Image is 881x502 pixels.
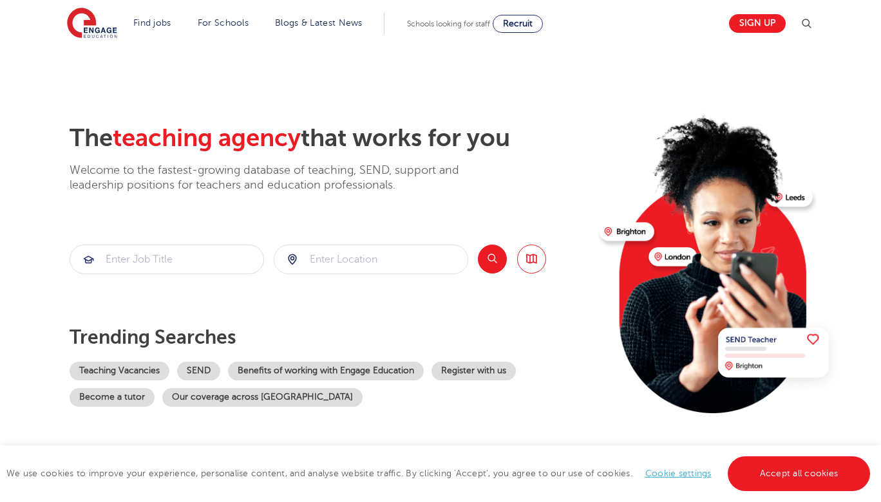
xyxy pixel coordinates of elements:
[431,362,516,380] a: Register with us
[645,469,712,478] a: Cookie settings
[478,245,507,274] button: Search
[113,124,301,152] span: teaching agency
[70,245,263,274] input: Submit
[177,362,220,380] a: SEND
[70,326,589,349] p: Trending searches
[493,15,543,33] a: Recruit
[274,245,468,274] input: Submit
[407,19,490,28] span: Schools looking for staff
[70,362,169,380] a: Teaching Vacancies
[70,245,264,274] div: Submit
[198,18,249,28] a: For Schools
[729,14,786,33] a: Sign up
[275,18,363,28] a: Blogs & Latest News
[6,469,873,478] span: We use cookies to improve your experience, personalise content, and analyse website traffic. By c...
[503,19,533,28] span: Recruit
[228,362,424,380] a: Benefits of working with Engage Education
[728,456,871,491] a: Accept all cookies
[70,124,589,153] h2: The that works for you
[133,18,171,28] a: Find jobs
[162,388,363,407] a: Our coverage across [GEOGRAPHIC_DATA]
[67,8,117,40] img: Engage Education
[70,163,495,193] p: Welcome to the fastest-growing database of teaching, SEND, support and leadership positions for t...
[70,388,155,407] a: Become a tutor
